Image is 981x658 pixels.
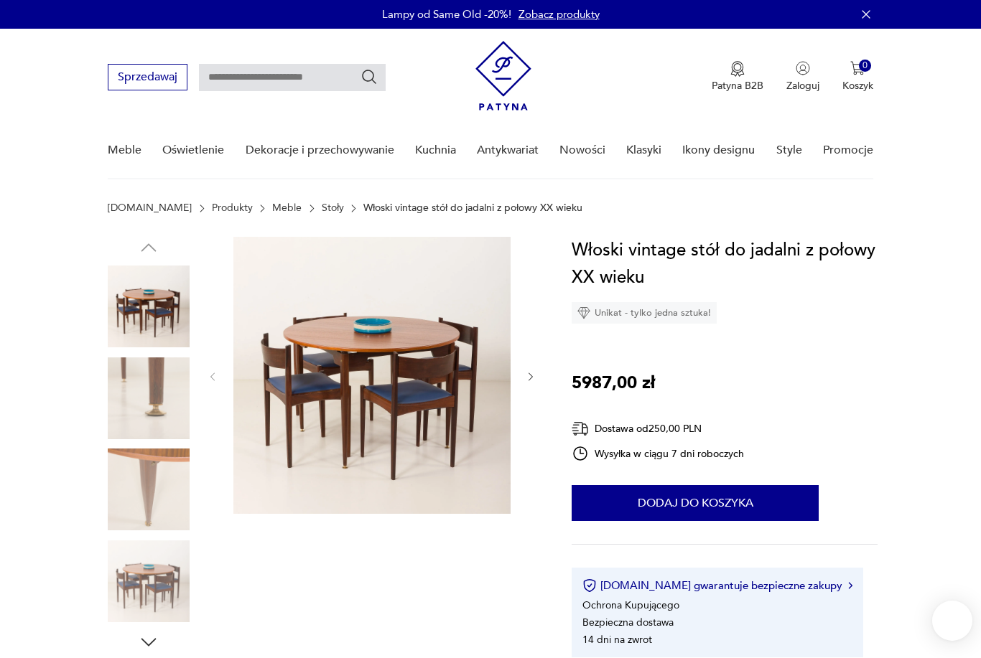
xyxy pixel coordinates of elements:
[712,79,763,93] p: Patyna B2B
[572,420,589,438] img: Ikona dostawy
[233,237,511,514] img: Zdjęcie produktu Włoski vintage stół do jadalni z połowy XX wieku
[776,123,802,178] a: Style
[108,265,190,347] img: Zdjęcie produktu Włoski vintage stół do jadalni z połowy XX wieku
[572,370,655,397] p: 5987,00 zł
[361,68,378,85] button: Szukaj
[582,616,674,629] li: Bezpieczna dostawa
[582,578,597,593] img: Ikona certyfikatu
[108,64,187,90] button: Sprzedawaj
[108,73,187,83] a: Sprzedawaj
[582,578,852,593] button: [DOMAIN_NAME] gwarantuje bezpieczne zakupy
[108,448,190,530] img: Zdjęcie produktu Włoski vintage stół do jadalni z połowy XX wieku
[559,123,605,178] a: Nowości
[572,485,819,521] button: Dodaj do koszyka
[786,61,819,93] button: Zaloguj
[848,582,852,589] img: Ikona strzałki w prawo
[859,60,871,72] div: 0
[108,540,190,622] img: Zdjęcie produktu Włoski vintage stół do jadalni z połowy XX wieku
[322,202,344,214] a: Stoły
[475,41,531,111] img: Patyna - sklep z meblami i dekoracjami vintage
[108,357,190,439] img: Zdjęcie produktu Włoski vintage stół do jadalni z połowy XX wieku
[932,601,972,641] iframe: Smartsupp widget button
[730,61,745,77] img: Ikona medalu
[850,61,865,75] img: Ikona koszyka
[382,7,511,22] p: Lampy od Same Old -20%!
[162,123,224,178] a: Oświetlenie
[823,123,873,178] a: Promocje
[477,123,539,178] a: Antykwariat
[842,61,873,93] button: 0Koszyk
[712,61,763,93] button: Patyna B2B
[682,123,755,178] a: Ikony designu
[212,202,253,214] a: Produkty
[786,79,819,93] p: Zaloguj
[572,237,878,291] h1: Włoski vintage stół do jadalni z połowy XX wieku
[363,202,582,214] p: Włoski vintage stół do jadalni z połowy XX wieku
[108,123,141,178] a: Meble
[712,61,763,93] a: Ikona medaluPatyna B2B
[108,202,192,214] a: [DOMAIN_NAME]
[582,598,679,612] li: Ochrona Kupującego
[842,79,873,93] p: Koszyk
[272,202,302,214] a: Meble
[246,123,394,178] a: Dekoracje i przechowywanie
[626,123,661,178] a: Klasyki
[572,302,717,324] div: Unikat - tylko jedna sztuka!
[415,123,456,178] a: Kuchnia
[519,7,600,22] a: Zobacz produkty
[572,420,744,438] div: Dostawa od 250,00 PLN
[572,445,744,462] div: Wysyłka w ciągu 7 dni roboczych
[582,633,652,647] li: 14 dni na zwrot
[577,306,590,319] img: Ikona diamentu
[796,61,810,75] img: Ikonka użytkownika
